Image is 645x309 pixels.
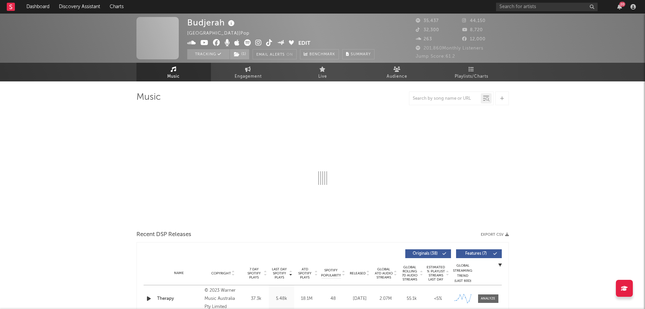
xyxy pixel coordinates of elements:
span: 7 Day Spotify Plays [245,267,263,279]
a: Music [136,63,211,81]
a: Playlists/Charts [434,63,509,81]
span: ATD Spotify Plays [296,267,314,279]
div: <5% [427,295,449,302]
div: 20 [619,2,625,7]
span: Released [350,271,366,275]
span: Features ( 7 ) [460,252,492,256]
span: 8,720 [462,28,483,32]
a: Live [285,63,360,81]
a: Therapy [157,295,201,302]
span: Playlists/Charts [455,73,488,81]
div: 2.07M [374,295,397,302]
div: 55.1k [401,295,423,302]
span: Estimated % Playlist Streams Last Day [427,265,445,282]
span: Recent DSP Releases [136,231,191,239]
a: Audience [360,63,434,81]
button: Tracking [187,49,230,59]
span: Last Day Spotify Plays [271,267,288,279]
div: [GEOGRAPHIC_DATA] | Pop [187,30,257,38]
a: Engagement [211,63,285,81]
span: Global Rolling 7D Audio Streams [401,265,419,282]
button: Email AlertsOn [253,49,297,59]
span: 35,437 [416,19,439,23]
input: Search for artists [496,3,598,11]
span: Global ATD Audio Streams [374,267,393,279]
span: 44,150 [462,19,486,23]
button: 20 [617,4,622,9]
em: On [286,53,293,57]
button: Summary [342,49,374,59]
div: 18.1M [296,295,318,302]
span: 201,860 Monthly Listeners [416,46,483,51]
span: Jump Score: 61.2 [416,54,455,59]
button: Features(7) [456,249,502,258]
span: Engagement [235,73,262,81]
div: Name [157,271,201,276]
a: Benchmark [300,49,339,59]
div: 48 [321,295,345,302]
span: 263 [416,37,432,41]
span: Copyright [211,271,231,275]
span: Music [167,73,180,81]
div: Global Streaming Trend (Last 60D) [453,263,473,284]
button: (1) [230,49,249,59]
span: Live [318,73,327,81]
button: Originals(38) [405,249,451,258]
div: Budjerah [187,17,236,28]
span: Benchmark [309,51,335,59]
div: [DATE] [348,295,371,302]
span: 32,300 [416,28,439,32]
button: Edit [298,39,310,48]
span: Originals ( 38 ) [410,252,441,256]
input: Search by song name or URL [409,96,481,101]
span: Summary [351,53,371,56]
span: ( 1 ) [230,49,250,59]
div: 5.48k [271,295,293,302]
span: Spotify Popularity [321,268,341,278]
span: 12,000 [462,37,486,41]
button: Export CSV [481,233,509,237]
div: 37.3k [245,295,267,302]
span: Audience [387,73,407,81]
